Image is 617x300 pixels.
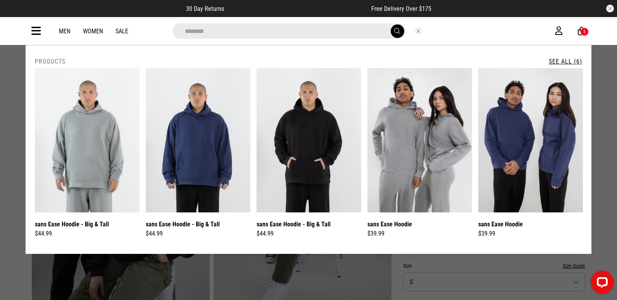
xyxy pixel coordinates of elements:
div: $44.99 [35,229,140,238]
a: sans Ease Hoodie - Big & Tall [257,219,331,229]
span: Free Delivery Over $175 [371,5,431,12]
iframe: LiveChat chat widget [584,267,617,300]
a: See All (6) [549,58,582,65]
img: Sans Ease Hoodie - Big & Tall in Black [257,68,361,212]
div: $44.99 [257,229,361,238]
a: Men [59,28,71,35]
img: Sans Ease Hoodie - Big & Tall in Blue [146,68,250,212]
a: Women [83,28,103,35]
div: $44.99 [146,229,250,238]
a: Sale [115,28,128,35]
a: sans Ease Hoodie - Big & Tall [35,219,109,229]
div: $39.99 [478,229,583,238]
div: 5 [583,29,586,34]
span: 30 Day Returns [186,5,224,12]
a: sans Ease Hoodie [367,219,412,229]
div: $39.99 [367,229,472,238]
img: Sans Ease Hoodie in Blue [478,68,583,212]
iframe: Customer reviews powered by Trustpilot [240,5,356,12]
a: sans Ease Hoodie - Big & Tall [146,219,220,229]
a: sans Ease Hoodie [478,219,523,229]
button: Close search [414,27,422,35]
a: 5 [578,27,585,35]
img: Sans Ease Hoodie in Grey [367,68,472,212]
h2: Products [35,58,65,65]
img: Sans Ease Hoodie - Big & Tall in Grey [35,68,140,212]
